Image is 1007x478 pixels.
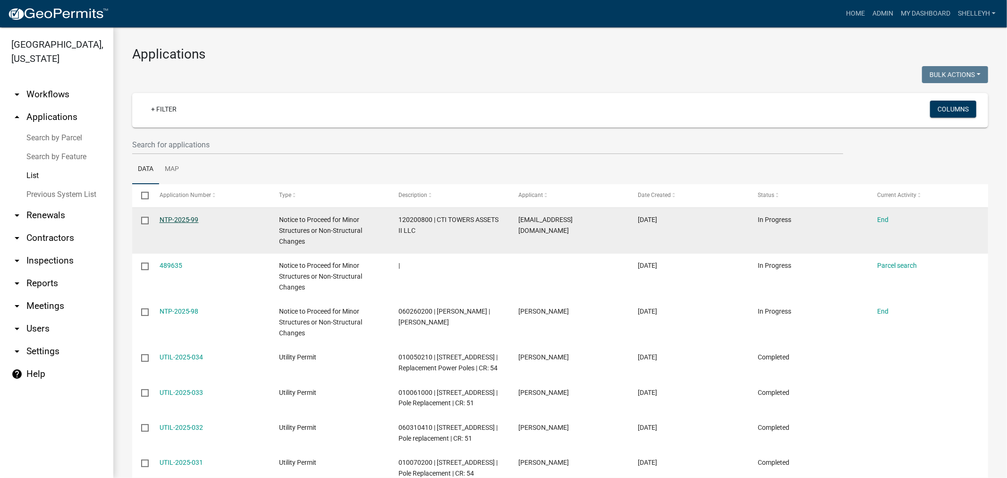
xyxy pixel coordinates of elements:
[132,184,150,207] datatable-header-cell: Select
[869,5,897,23] a: Admin
[279,262,362,291] span: Notice to Proceed for Minor Structures or Non-Structural Changes
[160,307,199,315] a: NTP-2025-98
[399,216,499,234] span: 120200800 | CTI TOWERS ASSETS II LLC
[868,184,988,207] datatable-header-cell: Current Activity
[11,368,23,380] i: help
[160,216,199,223] a: NTP-2025-99
[638,216,658,223] span: 10/08/2025
[842,5,869,23] a: Home
[279,216,362,245] span: Notice to Proceed for Minor Structures or Non-Structural Changes
[758,307,791,315] span: In Progress
[279,307,362,337] span: Notice to Proceed for Minor Structures or Non-Structural Changes
[758,353,789,361] span: Completed
[11,111,23,123] i: arrow_drop_up
[399,459,498,477] span: 010070200 | 36823 10TH ST | Pole Replacement | CR: 54
[638,353,658,361] span: 10/07/2025
[11,346,23,357] i: arrow_drop_down
[638,424,658,431] span: 10/07/2025
[279,192,291,198] span: Type
[159,154,185,185] a: Map
[399,307,491,326] span: 060260200 | SHAWN M DANBERRY | BRANDIS K DANBERRY
[518,389,569,396] span: Deborah A. Grosko
[638,389,658,396] span: 10/07/2025
[518,424,569,431] span: Deborah A. Grosko
[11,210,23,221] i: arrow_drop_down
[758,192,774,198] span: Status
[399,424,498,442] span: 060310410 | 53 380TH AVE | Pole replacement | CR: 51
[160,262,182,269] a: 489635
[518,459,569,466] span: Deborah A. Grosko
[638,262,658,269] span: 10/08/2025
[758,459,789,466] span: Completed
[518,192,543,198] span: Applicant
[270,184,390,207] datatable-header-cell: Type
[638,192,671,198] span: Date Created
[150,184,270,207] datatable-header-cell: Application Number
[11,300,23,312] i: arrow_drop_down
[638,459,658,466] span: 10/07/2025
[279,424,316,431] span: Utility Permit
[279,353,316,361] span: Utility Permit
[509,184,629,207] datatable-header-cell: Applicant
[160,459,203,466] a: UTIL-2025-031
[160,424,203,431] a: UTIL-2025-032
[518,353,569,361] span: Deborah A. Grosko
[399,389,498,407] span: 010061000 | 37790 CO LINE RD W | Pole Replacement | CR: 51
[160,389,203,396] a: UTIL-2025-033
[897,5,954,23] a: My Dashboard
[11,89,23,100] i: arrow_drop_down
[878,216,889,223] a: End
[399,262,400,269] span: |
[11,323,23,334] i: arrow_drop_down
[930,101,976,118] button: Columns
[132,154,159,185] a: Data
[629,184,749,207] datatable-header-cell: Date Created
[758,216,791,223] span: In Progress
[518,216,573,234] span: aadelman@smj-llc.com
[132,135,843,154] input: Search for applications
[878,307,889,315] a: End
[399,192,428,198] span: Description
[954,5,999,23] a: shelleyh
[758,262,791,269] span: In Progress
[922,66,988,83] button: Bulk Actions
[758,389,789,396] span: Completed
[132,46,988,62] h3: Applications
[749,184,869,207] datatable-header-cell: Status
[518,307,569,315] span: Brandis Danberry
[758,424,789,431] span: Completed
[11,255,23,266] i: arrow_drop_down
[160,353,203,361] a: UTIL-2025-034
[11,232,23,244] i: arrow_drop_down
[160,192,211,198] span: Application Number
[279,459,316,466] span: Utility Permit
[638,307,658,315] span: 10/07/2025
[11,278,23,289] i: arrow_drop_down
[878,262,917,269] a: Parcel search
[399,353,498,372] span: 010050210 | 1711 370TH AVE | Replacement Power Poles | CR: 54
[144,101,184,118] a: + Filter
[389,184,509,207] datatable-header-cell: Description
[279,389,316,396] span: Utility Permit
[878,192,917,198] span: Current Activity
